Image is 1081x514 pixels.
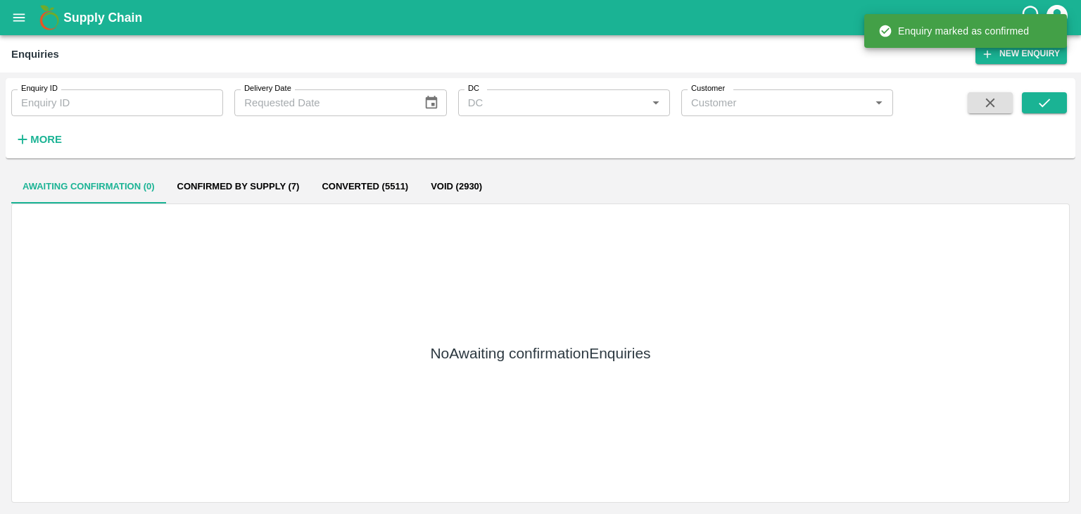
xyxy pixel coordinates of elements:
[244,83,291,94] label: Delivery Date
[647,94,665,112] button: Open
[11,89,223,116] input: Enquiry ID
[685,94,866,112] input: Customer
[63,8,1020,27] a: Supply Chain
[975,44,1067,64] button: New Enquiry
[11,45,59,63] div: Enquiries
[1020,5,1044,30] div: customer-support
[691,83,725,94] label: Customer
[870,94,888,112] button: Open
[310,170,419,203] button: Converted (5511)
[21,83,58,94] label: Enquiry ID
[468,83,479,94] label: DC
[878,18,1029,44] div: Enquiry marked as confirmed
[430,344,650,363] h5: No Awaiting confirmation Enquiries
[234,89,412,116] input: Requested Date
[462,94,643,112] input: DC
[166,170,311,203] button: Confirmed by supply (7)
[63,11,142,25] b: Supply Chain
[419,170,493,203] button: Void (2930)
[35,4,63,32] img: logo
[418,89,445,116] button: Choose date
[30,134,62,145] strong: More
[1044,3,1070,32] div: account of current user
[11,170,166,203] button: Awaiting confirmation (0)
[11,127,65,151] button: More
[3,1,35,34] button: open drawer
